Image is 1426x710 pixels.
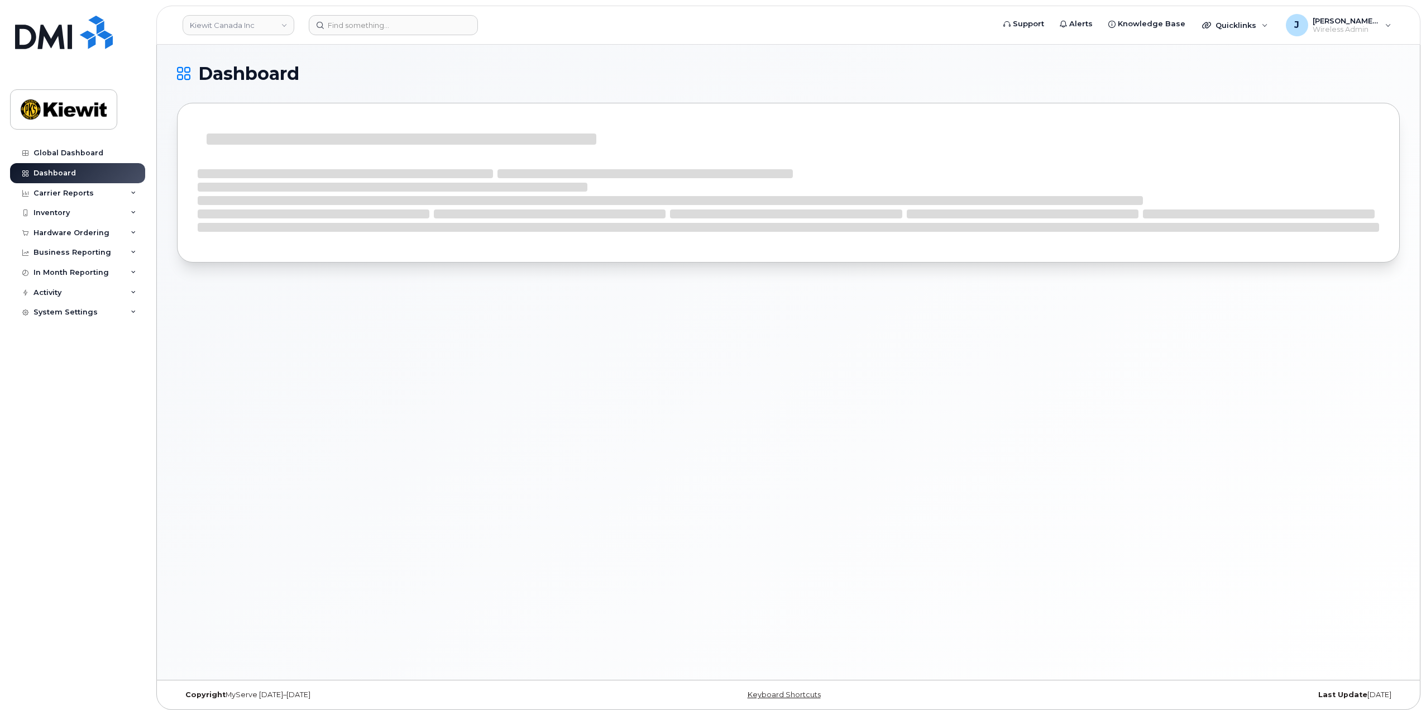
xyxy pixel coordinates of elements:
[185,690,226,699] strong: Copyright
[1318,690,1367,699] strong: Last Update
[992,690,1400,699] div: [DATE]
[748,690,821,699] a: Keyboard Shortcuts
[198,65,299,82] span: Dashboard
[177,690,585,699] div: MyServe [DATE]–[DATE]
